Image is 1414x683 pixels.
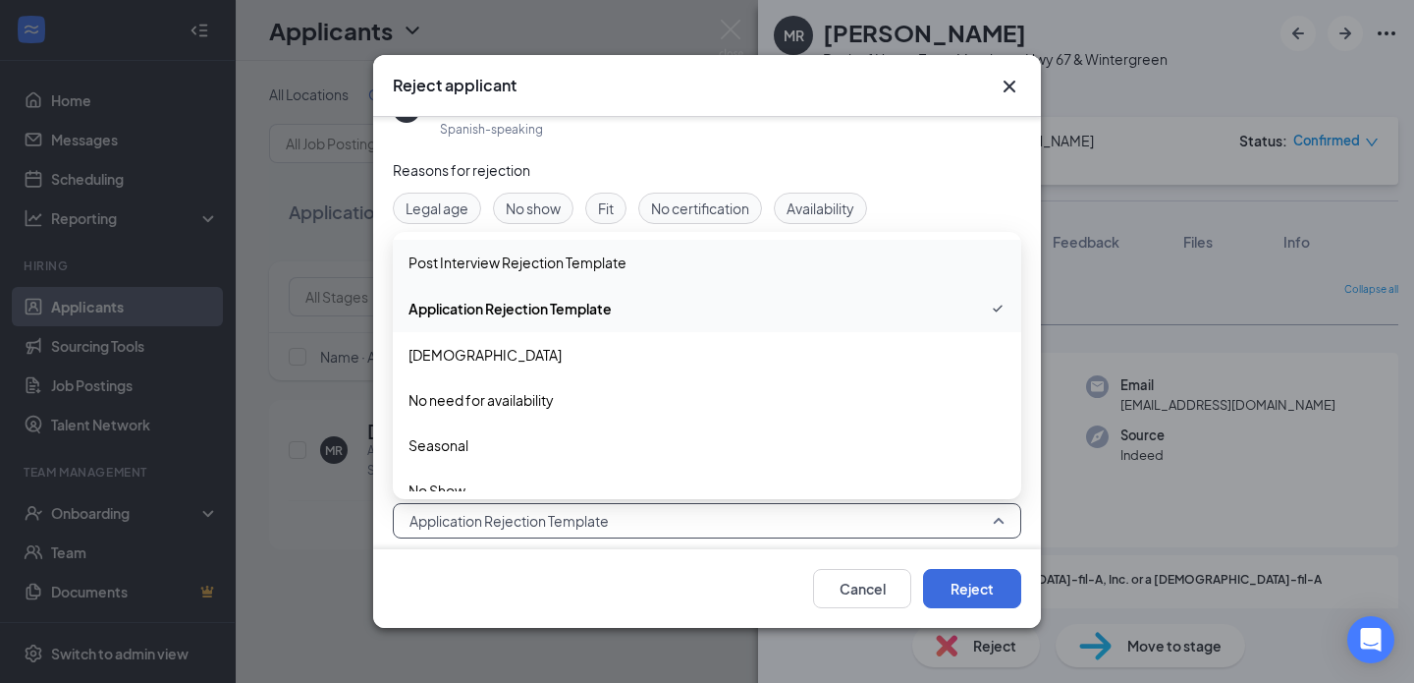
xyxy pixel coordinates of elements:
span: No need for availability [408,389,554,411]
button: Cancel [813,569,911,608]
span: Fit [598,198,614,219]
svg: Checkmark [990,297,1006,320]
span: No Show [408,480,465,501]
div: Spanish-speaking [440,120,576,140]
span: Availability [787,198,854,219]
span: Seasonal [408,434,468,456]
a: here [679,547,703,562]
button: Reject [923,569,1021,608]
span: Legal age [406,198,468,219]
span: [DEMOGRAPHIC_DATA] [408,344,562,366]
span: Application Rejection Template [408,298,612,319]
button: Close [998,75,1021,98]
span: Post Interview Rejection Template [408,252,626,273]
svg: Cross [998,75,1021,98]
div: Open Intercom Messenger [1347,616,1394,663]
span: Application Rejection Template [409,506,609,536]
span: Reasons for rejection [393,161,530,179]
h3: Reject applicant [393,75,517,96]
span: No certification [651,198,749,219]
span: Can't find the template you need? Create a new one . [393,547,706,562]
span: Choose a rejection template [393,476,576,493]
span: No show [506,198,561,219]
